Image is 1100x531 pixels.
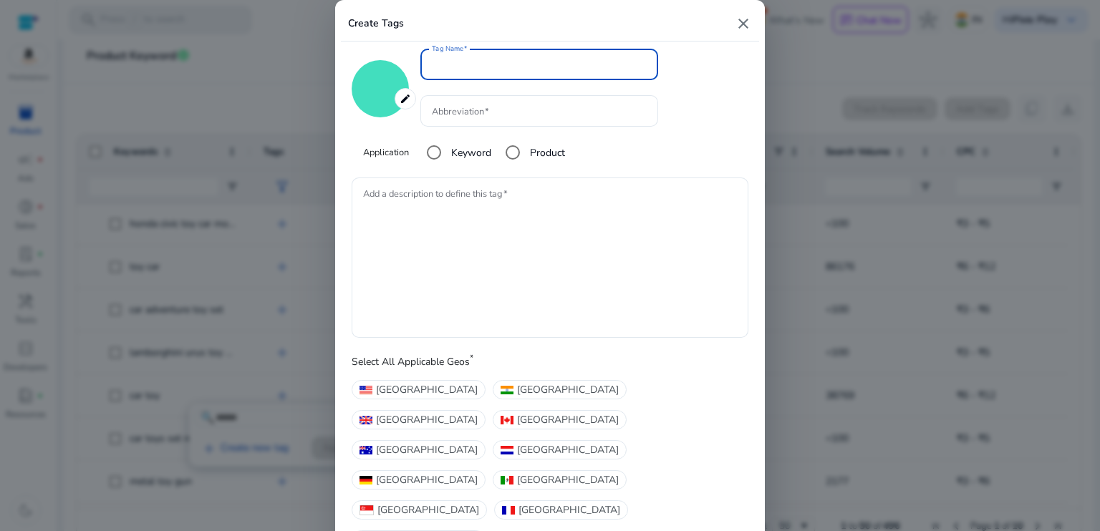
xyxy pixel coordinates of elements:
h5: Create Tags [348,18,404,30]
span: [GEOGRAPHIC_DATA] [517,412,619,427]
span: [GEOGRAPHIC_DATA] [517,472,619,487]
span: [GEOGRAPHIC_DATA] [517,382,619,397]
span: [GEOGRAPHIC_DATA] [377,502,479,517]
mat-label: Application [363,146,409,160]
label: Product [527,145,565,160]
span: [GEOGRAPHIC_DATA] [376,472,478,487]
mat-icon: close [735,15,752,32]
span: [GEOGRAPHIC_DATA] [376,412,478,427]
label: Select All Applicable Geos [352,355,473,372]
mat-icon: edit [395,88,416,109]
label: Keyword [448,145,491,160]
span: [GEOGRAPHIC_DATA] [376,442,478,457]
span: [GEOGRAPHIC_DATA] [376,382,478,397]
span: [GEOGRAPHIC_DATA] [517,442,619,457]
mat-label: Tag Name [432,44,463,54]
span: [GEOGRAPHIC_DATA] [518,502,620,517]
